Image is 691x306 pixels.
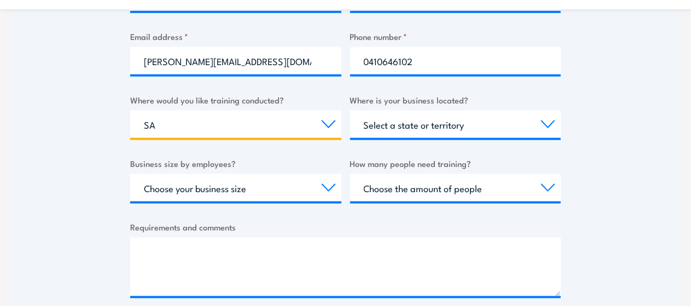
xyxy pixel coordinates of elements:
label: How many people need training? [350,157,561,170]
label: Email address [130,30,341,43]
label: Where is your business located? [350,94,561,106]
label: Requirements and comments [130,221,561,233]
label: Phone number [350,30,561,43]
label: Where would you like training conducted? [130,94,341,106]
label: Business size by employees? [130,157,341,170]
